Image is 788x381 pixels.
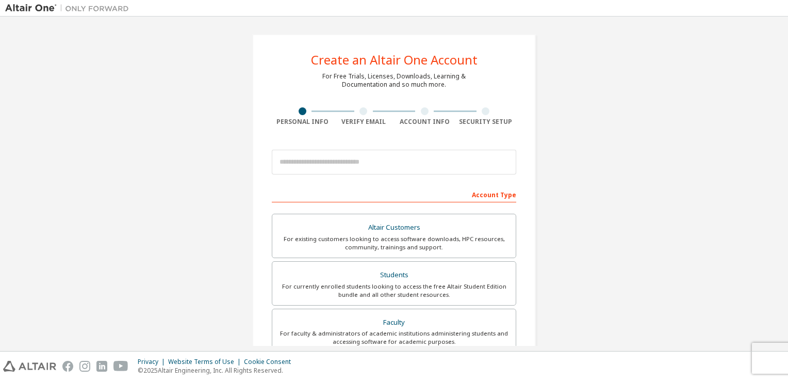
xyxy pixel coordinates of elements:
img: linkedin.svg [96,361,107,372]
div: Verify Email [333,118,395,126]
div: Create an Altair One Account [311,54,478,66]
div: Altair Customers [278,220,510,235]
div: Students [278,268,510,282]
div: Faculty [278,315,510,330]
div: Privacy [138,358,168,366]
div: Personal Info [272,118,333,126]
div: For Free Trials, Licenses, Downloads, Learning & Documentation and so much more. [322,72,466,89]
div: For faculty & administrators of academic institutions administering students and accessing softwa... [278,329,510,346]
img: Altair One [5,3,134,13]
img: facebook.svg [62,361,73,372]
img: altair_logo.svg [3,361,56,372]
div: Cookie Consent [244,358,297,366]
p: © 2025 Altair Engineering, Inc. All Rights Reserved. [138,366,297,375]
div: Website Terms of Use [168,358,244,366]
img: youtube.svg [113,361,128,372]
div: Account Type [272,186,516,202]
div: Security Setup [455,118,517,126]
div: For existing customers looking to access software downloads, HPC resources, community, trainings ... [278,235,510,251]
div: For currently enrolled students looking to access the free Altair Student Edition bundle and all ... [278,282,510,299]
div: Account Info [394,118,455,126]
img: instagram.svg [79,361,90,372]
